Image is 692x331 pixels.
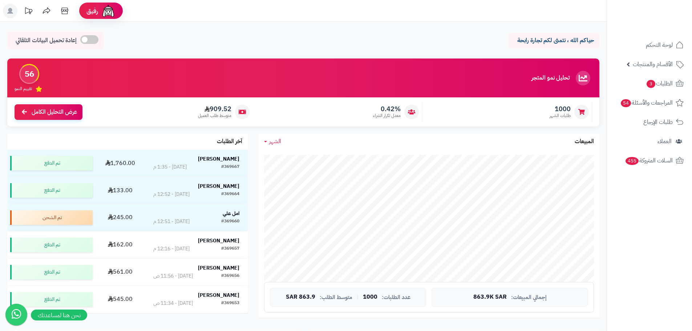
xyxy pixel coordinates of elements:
[621,99,631,107] span: 54
[86,7,98,15] span: رفيق
[269,137,281,146] span: الشهر
[96,286,145,313] td: 545.00
[643,20,685,36] img: logo-2.png
[531,75,570,81] h3: تحليل نمو المتجر
[10,183,93,198] div: تم الدفع
[373,105,401,113] span: 0.42%
[473,294,507,300] span: 863.9K SAR
[198,155,239,163] strong: [PERSON_NAME]
[221,218,239,225] div: #369660
[153,191,190,198] div: [DATE] - 12:52 م
[221,191,239,198] div: #369664
[657,136,672,146] span: العملاء
[223,210,239,217] strong: امل علي
[153,300,193,307] div: [DATE] - 11:34 ص
[382,294,410,300] span: عدد الطلبات:
[96,259,145,286] td: 561.00
[153,273,193,280] div: [DATE] - 11:56 ص
[646,40,673,50] span: لوحة التحكم
[221,273,239,280] div: #369656
[550,113,571,119] span: طلبات الشهر
[611,94,688,112] a: المراجعات والأسئلة54
[611,36,688,54] a: لوحة التحكم
[10,238,93,252] div: تم الدفع
[96,177,145,204] td: 133.00
[357,294,359,300] span: |
[10,292,93,307] div: تم الدفع
[15,86,32,92] span: تقييم النمو
[10,265,93,279] div: تم الدفع
[198,291,239,299] strong: [PERSON_NAME]
[198,182,239,190] strong: [PERSON_NAME]
[633,59,673,69] span: الأقسام والمنتجات
[153,164,187,171] div: [DATE] - 1:35 م
[221,245,239,253] div: #369657
[96,204,145,231] td: 245.00
[646,78,673,89] span: الطلبات
[626,157,639,165] span: 455
[198,237,239,245] strong: [PERSON_NAME]
[32,108,77,116] span: عرض التحليل الكامل
[198,264,239,272] strong: [PERSON_NAME]
[647,80,655,88] span: 3
[511,294,547,300] span: إجمالي المبيعات:
[363,294,377,300] span: 1000
[221,164,239,171] div: #369667
[514,36,594,45] p: حياكم الله ، نتمنى لكم تجارة رابحة
[286,294,315,300] span: 863.9 SAR
[198,105,231,113] span: 909.52
[550,105,571,113] span: 1000
[10,156,93,170] div: تم الدفع
[320,294,352,300] span: متوسط الطلب:
[19,4,37,20] a: تحديثات المنصة
[221,300,239,307] div: #369653
[198,113,231,119] span: متوسط طلب العميل
[264,137,281,146] a: الشهر
[101,4,116,18] img: ai-face.png
[96,150,145,177] td: 1,760.00
[16,36,77,45] span: إعادة تحميل البيانات التلقائي
[96,231,145,258] td: 162.00
[611,113,688,131] a: طلبات الإرجاع
[611,75,688,92] a: الطلبات3
[153,218,190,225] div: [DATE] - 12:51 م
[643,117,673,127] span: طلبات الإرجاع
[611,152,688,169] a: السلات المتروكة455
[217,138,242,145] h3: آخر الطلبات
[153,245,190,253] div: [DATE] - 12:16 م
[10,210,93,225] div: تم الشحن
[15,104,82,120] a: عرض التحليل الكامل
[625,156,673,166] span: السلات المتروكة
[620,98,673,108] span: المراجعات والأسئلة
[611,133,688,150] a: العملاء
[373,113,401,119] span: معدل تكرار الشراء
[575,138,594,145] h3: المبيعات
